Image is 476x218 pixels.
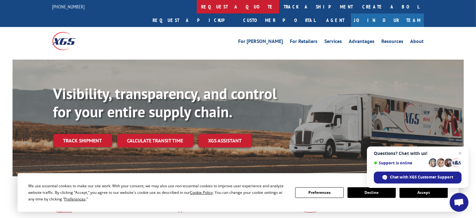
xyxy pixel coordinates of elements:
[239,13,320,27] a: Customer Portal
[198,134,252,147] a: XGS ASSISTANT
[53,84,277,121] b: Visibility, transparency, and control for your entire supply chain.
[400,187,448,198] button: Accept
[117,134,193,147] a: Calculate transit time
[390,174,453,180] span: Chat with XGS Customer Support
[351,13,424,27] a: Join Our Team
[28,183,288,202] div: We use essential cookies to make our site work. With your consent, we may also use non-essential ...
[382,39,404,46] a: Resources
[148,13,239,27] a: Request a pickup
[295,187,343,198] button: Preferences
[411,39,424,46] a: About
[349,39,375,46] a: Advantages
[64,196,86,202] span: Preferences
[52,3,85,10] a: [PHONE_NUMBER]
[325,39,342,46] a: Services
[190,190,213,195] span: Cookie Policy
[290,39,318,46] a: For Retailers
[320,13,351,27] a: Agent
[53,134,112,147] a: Track shipment
[238,39,283,46] a: For [PERSON_NAME]
[374,161,426,165] span: Support is online
[374,172,462,183] div: Chat with XGS Customer Support
[450,193,468,212] div: Open chat
[348,187,396,198] button: Decline
[18,173,459,212] div: Cookie Consent Prompt
[374,151,462,156] span: Questions? Chat with us!
[456,150,464,157] span: Close chat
